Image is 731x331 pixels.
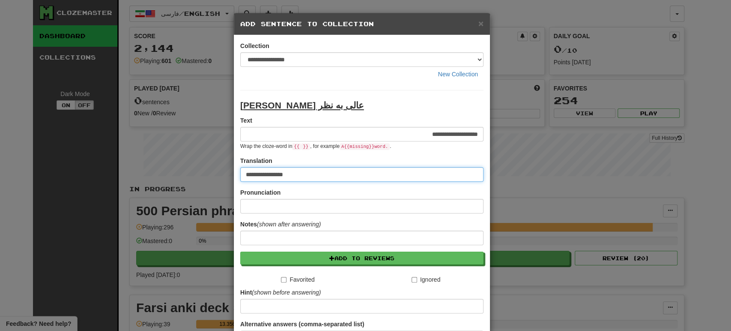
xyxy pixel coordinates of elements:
[292,143,301,150] code: {{
[240,320,364,328] label: Alternative answers (comma-separated list)
[257,221,321,228] em: (shown after answering)
[281,277,286,283] input: Favorited
[240,20,483,28] h5: Add Sentence to Collection
[412,275,440,284] label: Ignored
[240,220,321,229] label: Notes
[478,19,483,28] button: Close
[240,188,280,197] label: Pronunciation
[412,277,417,283] input: Ignored
[240,116,252,125] label: Text
[340,143,390,150] code: A {{ missing }} word.
[240,156,272,165] label: Translation
[301,143,310,150] code: }}
[240,252,483,265] button: Add to Reviews
[281,275,314,284] label: Favorited
[240,143,391,149] small: Wrap the cloze-word in , for example .
[252,289,321,296] em: (shown before answering)
[240,100,364,110] u: عالی به نظر [PERSON_NAME]
[240,288,321,297] label: Hint
[240,42,269,50] label: Collection
[478,18,483,28] span: ×
[433,67,483,81] button: New Collection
